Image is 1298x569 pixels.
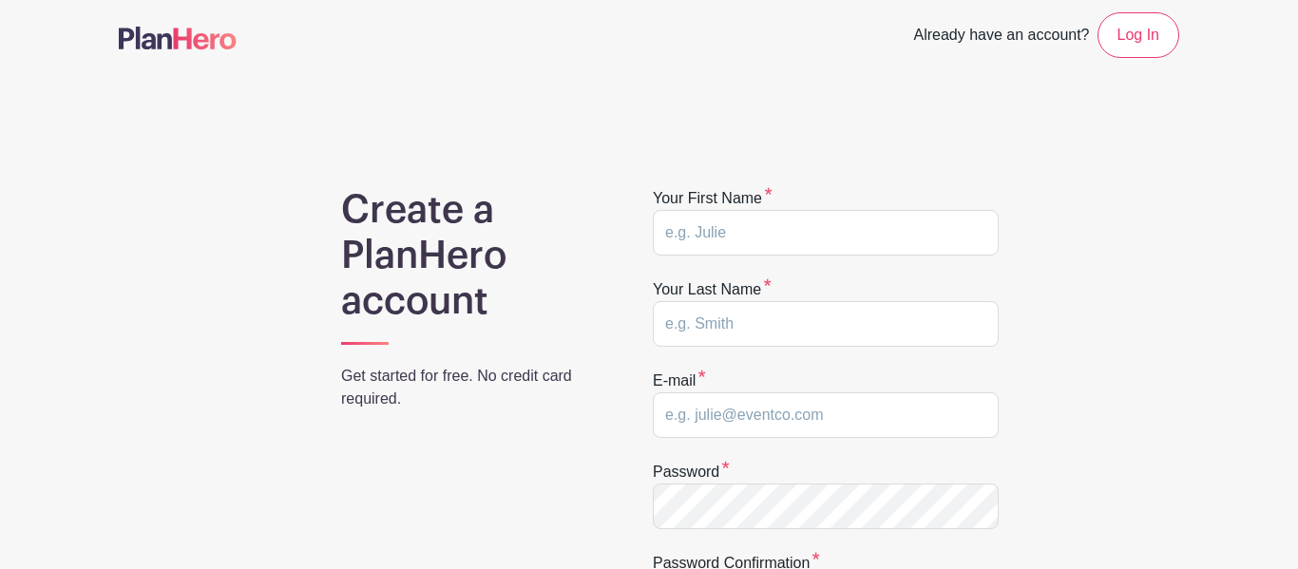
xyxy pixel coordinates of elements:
[341,187,603,324] h1: Create a PlanHero account
[653,278,772,301] label: Your last name
[653,392,999,438] input: e.g. julie@eventco.com
[914,16,1090,58] span: Already have an account?
[653,301,999,347] input: e.g. Smith
[1098,12,1179,58] a: Log In
[653,370,706,392] label: E-mail
[341,365,603,410] p: Get started for free. No credit card required.
[653,461,730,484] label: Password
[653,187,773,210] label: Your first name
[119,27,237,49] img: logo-507f7623f17ff9eddc593b1ce0a138ce2505c220e1c5a4e2b4648c50719b7d32.svg
[653,210,999,256] input: e.g. Julie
